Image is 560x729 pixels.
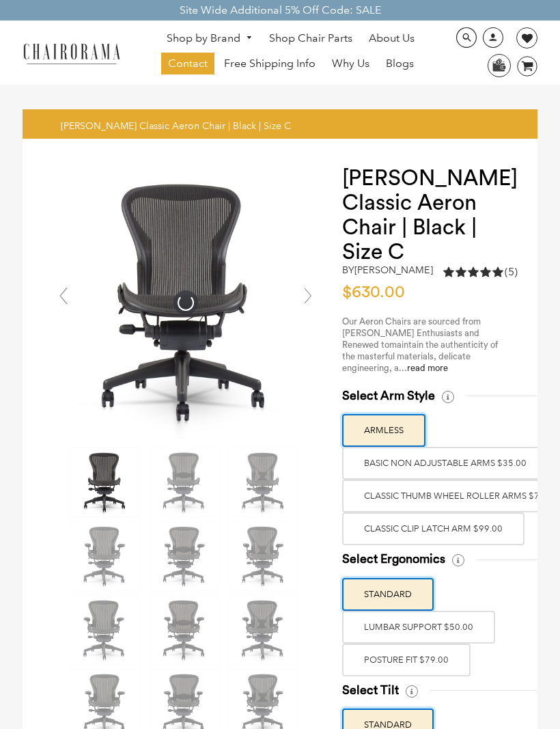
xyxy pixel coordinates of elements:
[50,294,322,307] a: Herman Miller Classic Aeron Chair | Black | Size C - chairorama
[50,166,322,439] img: Herman Miller Classic Aeron Chair | Black | Size C - chairorama
[505,265,518,279] span: (5)
[342,447,548,480] label: BASIC NON ADJUSTABLE ARMS $35.00
[342,551,445,567] span: Select Ergonomics
[150,522,219,590] img: Herman Miller Classic Aeron Chair | Black | Size C - chairorama
[443,264,518,283] a: 5.0 rating (5 votes)
[217,53,322,74] a: Free Shipping Info
[342,414,425,447] label: ARMLESS
[61,120,291,132] span: [PERSON_NAME] Classic Aeron Chair | Black | Size C
[61,120,296,132] nav: breadcrumbs
[71,448,139,517] img: Herman Miller Classic Aeron Chair | Black | Size C - chairorama
[325,53,376,74] a: Why Us
[379,53,421,74] a: Blogs
[342,578,434,611] label: STANDARD
[342,340,498,372] span: maintain the authenticity of the masterful materials, delicate engineering, a...
[443,264,518,279] div: 5.0 rating (5 votes)
[133,27,448,78] nav: DesktopNavigation
[262,27,359,49] a: Shop Chair Parts
[229,522,298,590] img: Herman Miller Classic Aeron Chair | Black | Size C - chairorama
[160,28,260,49] a: Shop by Brand
[407,363,448,372] a: read more
[342,388,435,404] span: Select Arm Style
[342,264,433,276] h2: by
[229,448,298,517] img: Herman Miller Classic Aeron Chair | Black | Size C - chairorama
[362,27,421,49] a: About Us
[342,317,481,349] span: Our Aeron Chairs are sourced from [PERSON_NAME] Enthusiasts and Renewed to
[354,264,433,276] a: [PERSON_NAME]
[161,53,214,74] a: Contact
[342,611,495,644] label: LUMBAR SUPPORT $50.00
[332,57,369,71] span: Why Us
[269,31,352,46] span: Shop Chair Parts
[229,596,298,664] img: Herman Miller Classic Aeron Chair | Black | Size C - chairorama
[342,512,524,545] label: Classic Clip Latch Arm $99.00
[488,55,509,75] img: WhatsApp_Image_2024-07-12_at_16.23.01.webp
[150,448,219,517] img: Herman Miller Classic Aeron Chair | Black | Size C - chairorama
[71,522,139,590] img: Herman Miller Classic Aeron Chair | Black | Size C - chairorama
[342,166,510,264] h1: [PERSON_NAME] Classic Aeron Chair | Black | Size C
[168,57,208,71] span: Contact
[342,284,405,301] span: $630.00
[386,57,414,71] span: Blogs
[342,644,471,676] label: POSTURE FIT $79.00
[342,683,399,698] span: Select Tilt
[17,41,127,65] img: chairorama
[150,596,219,664] img: Herman Miller Classic Aeron Chair | Black | Size C - chairorama
[369,31,415,46] span: About Us
[224,57,316,71] span: Free Shipping Info
[71,596,139,664] img: Herman Miller Classic Aeron Chair | Black | Size C - chairorama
